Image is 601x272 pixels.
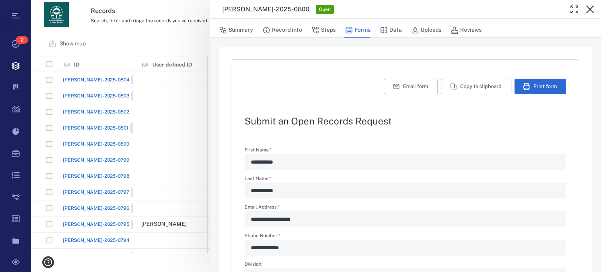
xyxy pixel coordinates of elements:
[245,211,566,227] div: Email Address
[245,262,566,268] label: Division:
[515,79,566,94] button: Print form
[317,6,332,13] span: Open
[345,23,371,38] button: Forms
[263,23,302,38] button: Record info
[411,23,441,38] button: Uploads
[384,79,438,94] button: Email form
[16,36,28,44] span: 2
[245,205,566,211] label: Email Address
[245,148,566,154] label: First Name
[245,116,566,126] h2: Submit an Open Records Request
[311,23,336,38] button: Steps
[18,5,34,13] span: Help
[380,23,402,38] button: Data
[567,2,582,17] button: Toggle Fullscreen
[245,240,566,256] div: Phone Number
[245,176,566,183] label: Last Name
[441,79,511,94] button: Copy to clipboard
[222,5,309,14] h3: [PERSON_NAME]-2025-0800
[219,23,253,38] button: Summary
[245,183,566,198] div: Last Name
[245,233,566,240] label: Phone Number
[582,2,598,17] button: Close
[245,154,566,170] div: First Name
[451,23,482,38] button: Reviews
